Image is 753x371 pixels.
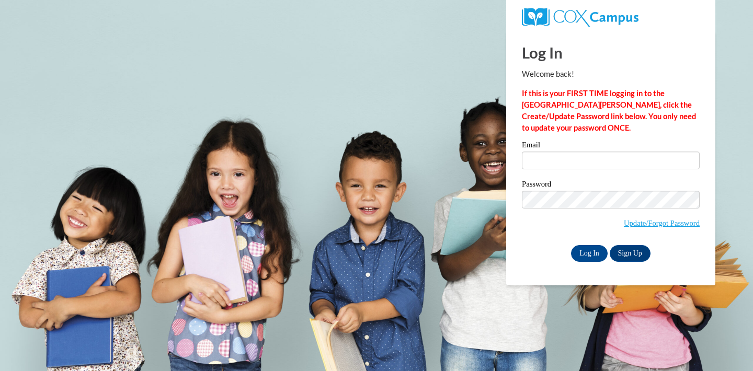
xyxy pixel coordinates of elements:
h1: Log In [522,42,700,63]
label: Email [522,141,700,152]
a: Sign Up [610,245,651,262]
strong: If this is your FIRST TIME logging in to the [GEOGRAPHIC_DATA][PERSON_NAME], click the Create/Upd... [522,89,696,132]
p: Welcome back! [522,68,700,80]
input: Log In [571,245,608,262]
a: COX Campus [522,12,638,21]
img: COX Campus [522,8,638,27]
label: Password [522,180,700,191]
a: Update/Forgot Password [624,219,700,227]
